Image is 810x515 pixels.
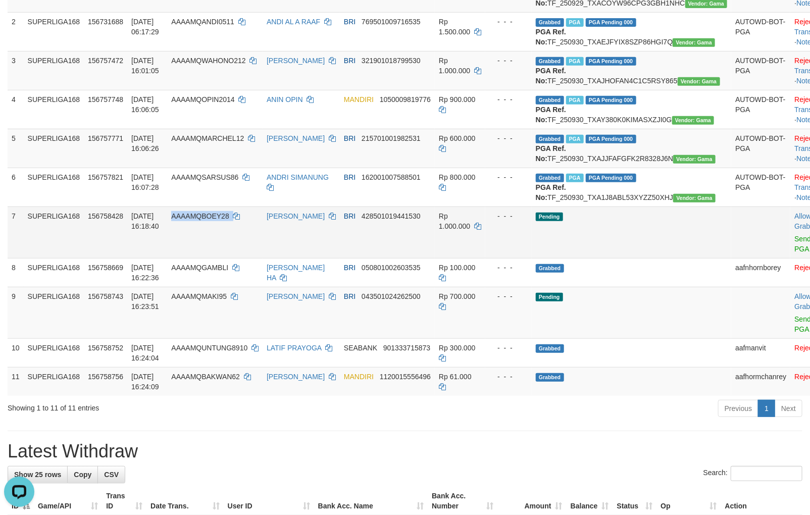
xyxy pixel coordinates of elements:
span: Grabbed [536,264,564,273]
span: 156758669 [88,264,123,272]
b: PGA Ref. No: [536,144,566,163]
span: [DATE] 06:17:29 [131,18,159,36]
a: ANDI AL A RAAF [267,18,320,26]
span: Pending [536,293,563,301]
span: Marked by aafheankoy [566,174,584,182]
b: PGA Ref. No: [536,28,566,46]
span: [DATE] 16:06:05 [131,95,159,114]
span: [DATE] 16:18:40 [131,212,159,230]
span: 156731688 [88,18,123,26]
span: PGA Pending [586,135,636,143]
div: - - - [489,17,528,27]
td: TF_250930_TXAJHOFAN4C1C5RSY865 [532,51,731,90]
input: Search: [731,466,802,481]
span: PGA Pending [586,174,636,182]
td: SUPERLIGA168 [24,258,84,287]
span: Grabbed [536,344,564,353]
span: PGA Pending [586,18,636,27]
a: [PERSON_NAME] [267,212,325,220]
a: [PERSON_NAME] HA [267,264,325,282]
a: ANDRI SIMANUNG [267,173,329,181]
a: LATIF PRAYOGA [267,344,321,352]
a: Next [775,400,802,417]
span: BRI [344,292,356,300]
span: Rp 700.000 [439,292,475,300]
div: - - - [489,211,528,221]
td: SUPERLIGA168 [24,287,84,338]
span: Rp 1.500.000 [439,18,470,36]
div: - - - [489,56,528,66]
button: Open LiveChat chat widget [4,4,34,34]
td: 9 [8,287,24,338]
span: Rp 1.000.000 [439,212,470,230]
span: Rp 300.000 [439,344,475,352]
td: SUPERLIGA168 [24,12,84,51]
a: Show 25 rows [8,466,68,483]
td: SUPERLIGA168 [24,367,84,396]
span: Copy [74,471,91,479]
span: SEABANK [344,344,377,352]
a: [PERSON_NAME] [267,57,325,65]
div: - - - [489,291,528,301]
span: Marked by aafheankoy [566,135,584,143]
span: Vendor URL: https://trx31.1velocity.biz [673,38,715,47]
span: BRI [344,134,356,142]
span: [DATE] 16:06:26 [131,134,159,152]
b: PGA Ref. No: [536,106,566,124]
a: [PERSON_NAME] [267,373,325,381]
td: 11 [8,367,24,396]
span: [DATE] 16:24:09 [131,373,159,391]
span: Copy 050801002603535 to clipboard [362,264,421,272]
span: 156758752 [88,344,123,352]
td: aafhormchanrey [731,367,790,396]
td: SUPERLIGA168 [24,168,84,207]
td: AUTOWD-BOT-PGA [731,168,790,207]
span: BRI [344,57,356,65]
span: Copy 428501019441530 to clipboard [362,212,421,220]
a: ANIN OPIN [267,95,303,104]
a: CSV [97,466,125,483]
a: 1 [758,400,775,417]
div: - - - [489,94,528,105]
div: - - - [489,133,528,143]
span: Grabbed [536,135,564,143]
b: PGA Ref. No: [536,183,566,201]
td: aafmanvit [731,338,790,367]
div: - - - [489,172,528,182]
span: Marked by aafheankoy [566,96,584,105]
div: - - - [489,372,528,382]
span: 156758428 [88,212,123,220]
span: Rp 800.000 [439,173,475,181]
span: AAAAMQMARCHEL12 [171,134,244,142]
td: TF_250930_TXAY380K0KIMASXZJI0G [532,90,731,129]
td: 2 [8,12,24,51]
span: [DATE] 16:24:04 [131,344,159,362]
span: [DATE] 16:01:05 [131,57,159,75]
label: Search: [703,466,802,481]
b: PGA Ref. No: [536,67,566,85]
div: Showing 1 to 11 of 11 entries [8,399,330,413]
a: Previous [718,400,758,417]
span: Vendor URL: https://trx31.1velocity.biz [673,194,716,202]
td: SUPERLIGA168 [24,207,84,258]
td: 6 [8,168,24,207]
span: 156757472 [88,57,123,65]
span: Vendor URL: https://trx31.1velocity.biz [678,77,720,86]
span: Grabbed [536,373,564,382]
td: TF_250930_TXA1J8ABL53XYZZ50XHJ [532,168,731,207]
span: Marked by aafromsomean [566,18,584,27]
td: AUTOWD-BOT-PGA [731,12,790,51]
span: AAAAMQMAKI95 [171,292,227,300]
td: aafnhornborey [731,258,790,287]
span: AAAAMQUNTUNG8910 [171,344,247,352]
span: MANDIRI [344,373,374,381]
span: AAAAMQGAMBLI [171,264,228,272]
span: BRI [344,264,356,272]
span: BRI [344,18,356,26]
td: SUPERLIGA168 [24,51,84,90]
span: PGA Pending [586,96,636,105]
td: AUTOWD-BOT-PGA [731,90,790,129]
span: 156758743 [88,292,123,300]
span: [DATE] 16:22:36 [131,264,159,282]
span: Copy 162001007588501 to clipboard [362,173,421,181]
